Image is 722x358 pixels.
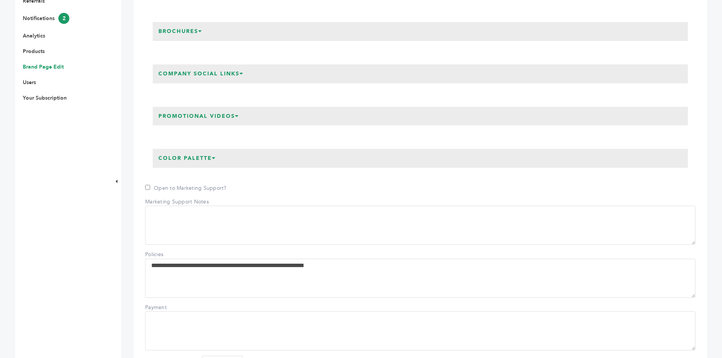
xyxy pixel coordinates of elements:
[23,94,67,102] a: Your Subscription
[145,304,198,311] label: Payment
[58,13,69,24] span: 2
[145,185,150,190] input: Open to Marketing Support?
[23,32,45,39] a: Analytics
[145,198,209,206] label: Marketing Support Notes
[23,79,36,86] a: Users
[23,63,64,70] a: Brand Page Edit
[23,48,45,55] a: Products
[153,64,249,83] h3: Company Social Links
[23,15,69,22] a: Notifications2
[145,251,198,258] label: Policies
[145,184,227,192] label: Open to Marketing Support?
[153,107,245,126] h3: Promotional Videos
[153,22,208,41] h3: Brochures
[153,149,222,168] h3: Color Palette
